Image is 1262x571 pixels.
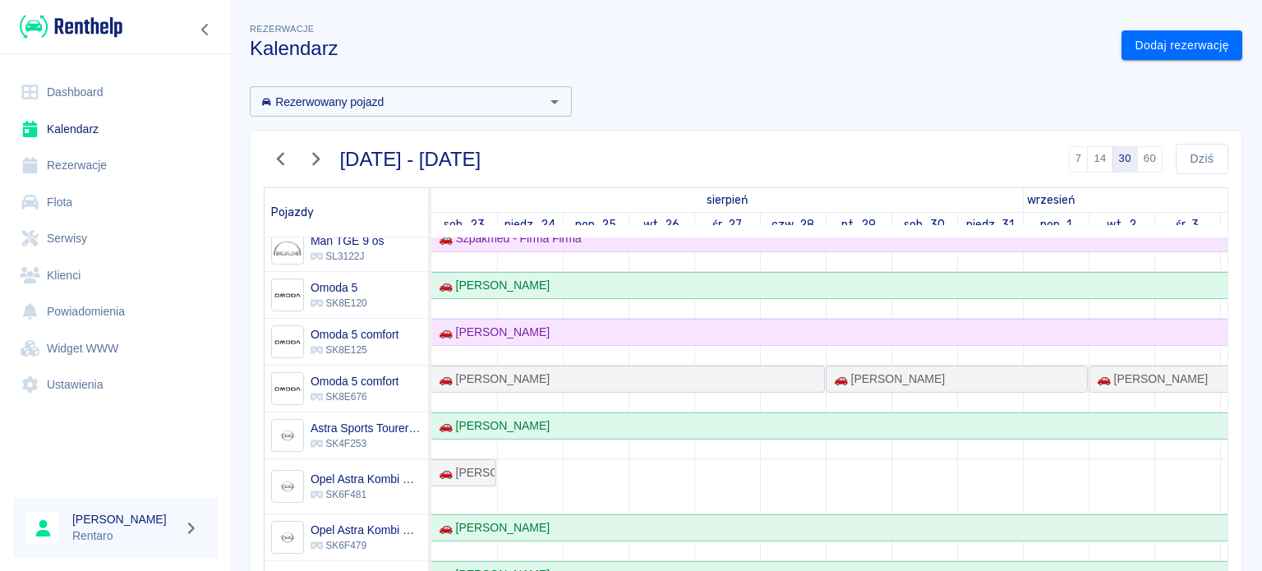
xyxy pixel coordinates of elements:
[13,13,122,40] a: Renthelp logo
[432,519,550,536] div: 🚗 [PERSON_NAME]
[900,213,949,237] a: 30 sierpnia 2025
[250,24,314,34] span: Rezerwacje
[274,235,301,262] img: Image
[1176,144,1228,174] button: Dziś
[72,527,177,545] p: Rentaro
[274,473,301,500] img: Image
[13,74,218,111] a: Dashboard
[432,324,550,341] div: 🚗 [PERSON_NAME]
[1069,146,1089,173] button: 7 dni
[274,422,301,449] img: Image
[432,230,582,247] div: 🚗 Szpakmed - Firma Firma
[571,213,621,237] a: 25 sierpnia 2025
[440,213,489,237] a: 23 sierpnia 2025
[340,148,481,171] h3: [DATE] - [DATE]
[311,538,421,553] p: SK6F479
[500,213,560,237] a: 24 sierpnia 2025
[13,293,218,330] a: Powiadomienia
[1122,30,1242,61] a: Dodaj rezerwację
[274,524,301,551] img: Image
[1103,213,1140,237] a: 2 września 2025
[767,213,819,237] a: 28 sierpnia 2025
[1137,146,1163,173] button: 60 dni
[271,205,314,219] span: Pojazdy
[311,436,421,451] p: SK4F253
[1036,213,1076,237] a: 1 września 2025
[311,487,421,502] p: SK6F481
[13,257,218,294] a: Klienci
[311,420,421,436] h6: Astra Sports Tourer Vulcan
[250,37,1108,60] h3: Kalendarz
[274,282,301,309] img: Image
[1090,371,1208,388] div: 🚗 [PERSON_NAME]
[13,366,218,403] a: Ustawienia
[13,220,218,257] a: Serwisy
[1112,146,1138,173] button: 30 dni
[1024,188,1080,212] a: 1 września 2025
[432,371,550,388] div: 🚗 [PERSON_NAME]
[708,213,747,237] a: 27 sierpnia 2025
[962,213,1019,237] a: 31 sierpnia 2025
[72,511,177,527] h6: [PERSON_NAME]
[311,343,398,357] p: SK8E125
[311,522,421,538] h6: Opel Astra Kombi Silver
[1172,213,1204,237] a: 3 września 2025
[255,91,540,112] input: Wyszukaj i wybierz pojazdy...
[13,330,218,367] a: Widget WWW
[432,417,550,435] div: 🚗 [PERSON_NAME]
[639,213,684,237] a: 26 sierpnia 2025
[311,249,384,264] p: SL3122J
[311,233,384,249] h6: Man TGE 9 os
[311,389,398,404] p: SK8E676
[432,277,550,294] div: 🚗 [PERSON_NAME]
[274,329,301,356] img: Image
[837,213,880,237] a: 29 sierpnia 2025
[193,19,218,40] button: Zwiń nawigację
[432,464,495,481] div: 🚗 [PERSON_NAME]
[20,13,122,40] img: Renthelp logo
[13,111,218,148] a: Kalendarz
[543,90,566,113] button: Otwórz
[827,371,945,388] div: 🚗 [PERSON_NAME]
[1087,146,1112,173] button: 14 dni
[274,375,301,403] img: Image
[311,296,367,311] p: SK8E120
[13,147,218,184] a: Rezerwacje
[311,373,398,389] h6: Omoda 5 comfort
[311,326,398,343] h6: Omoda 5 comfort
[311,279,367,296] h6: Omoda 5
[13,184,218,221] a: Flota
[311,471,421,487] h6: Opel Astra Kombi Kobalt
[702,188,752,212] a: 23 sierpnia 2025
